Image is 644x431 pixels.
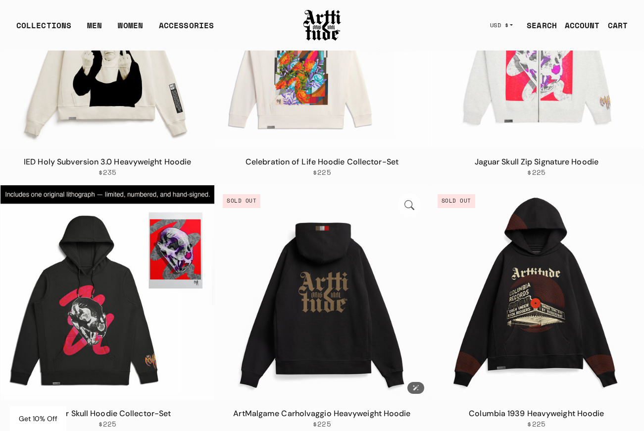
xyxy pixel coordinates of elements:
span: $225 [313,168,331,177]
a: Celebration of Life Hoodie Collector-Set [246,157,398,167]
span: $235 [99,168,117,177]
a: ACCOUNT [557,15,600,35]
span: $225 [99,420,117,429]
span: Get 10% Off [19,414,57,423]
a: Columbia 1939 Heavyweight HoodieColumbia 1939 Heavyweight Hoodie [430,185,644,399]
a: MEN [87,19,102,39]
a: ArtMalgame Carholvaggio Heavyweight HoodieArtMalgame Carholvaggio Heavyweight Hoodie [215,185,429,399]
a: WOMEN [118,19,143,39]
span: Sold out [438,194,475,208]
a: Open cart [600,15,628,35]
a: Jaguar Skull Hoodie Collector-SetJaguar Skull Hoodie Collector-Set [0,185,214,399]
span: $225 [527,420,545,429]
a: Jaguar Skull Zip Signature Hoodie [475,157,598,167]
div: COLLECTIONS [16,19,71,39]
a: Columbia 1939 Heavyweight Hoodie [469,408,604,419]
img: Jaguar Skull Hoodie Collector-Set [0,185,214,399]
span: USD $ [490,21,509,29]
img: Columbia 1939 Heavyweight Hoodie [430,185,644,399]
div: CART [608,19,628,31]
a: IED Holy Subversion 3.0 Heavyweight Hoodie [24,157,191,167]
img: Arttitude [302,8,342,42]
button: USD $ [484,14,519,36]
div: ACCESSORIES [159,19,214,39]
ul: Main navigation [8,19,222,39]
a: ArtMalgame Carholvaggio Heavyweight Hoodie [233,408,410,419]
span: $225 [313,420,331,429]
a: Jaguar Skull Hoodie Collector-Set [44,408,171,419]
a: SEARCH [519,15,557,35]
span: Sold out [223,194,260,208]
span: $225 [527,168,545,177]
div: Get 10% Off [10,406,66,431]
